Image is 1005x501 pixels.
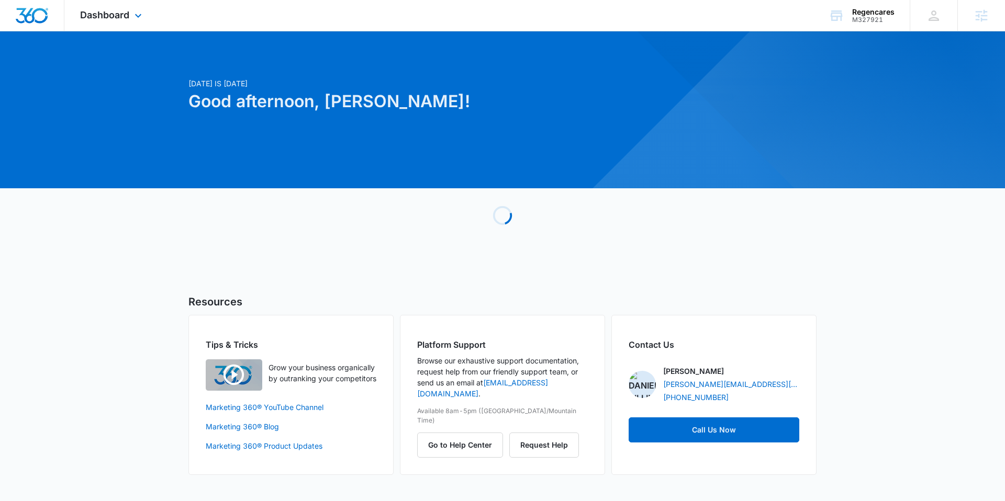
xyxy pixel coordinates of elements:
button: Request Help [509,432,579,458]
p: [DATE] is [DATE] [188,78,603,89]
p: Grow your business organically by outranking your competitors [269,362,376,384]
img: Danielle Billington [629,371,656,398]
a: Marketing 360® YouTube Channel [206,402,376,413]
button: Call Us Now [629,417,799,442]
a: [PERSON_NAME][EMAIL_ADDRESS][PERSON_NAME][DOMAIN_NAME] [663,379,799,390]
a: Marketing 360® Blog [206,421,376,432]
p: Browse our exhaustive support documentation, request help from our friendly support team, or send... [417,355,588,399]
a: Marketing 360® Product Updates [206,440,376,451]
span: Dashboard [80,9,129,20]
p: Available 8am-5pm ([GEOGRAPHIC_DATA]/Mountain Time) [417,406,588,425]
h5: Resources [188,294,817,310]
h2: Contact Us [629,338,799,351]
a: [PHONE_NUMBER] [663,392,729,403]
div: account name [852,8,895,16]
a: Go to Help Center [417,440,509,449]
img: Quick Overview Video [206,359,262,391]
div: account id [852,16,895,24]
h2: Tips & Tricks [206,338,376,351]
a: Request Help [509,440,579,449]
h2: Platform Support [417,338,588,351]
button: Go to Help Center [417,432,503,458]
h1: Good afternoon, [PERSON_NAME]! [188,89,603,114]
p: [PERSON_NAME] [663,366,724,377]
